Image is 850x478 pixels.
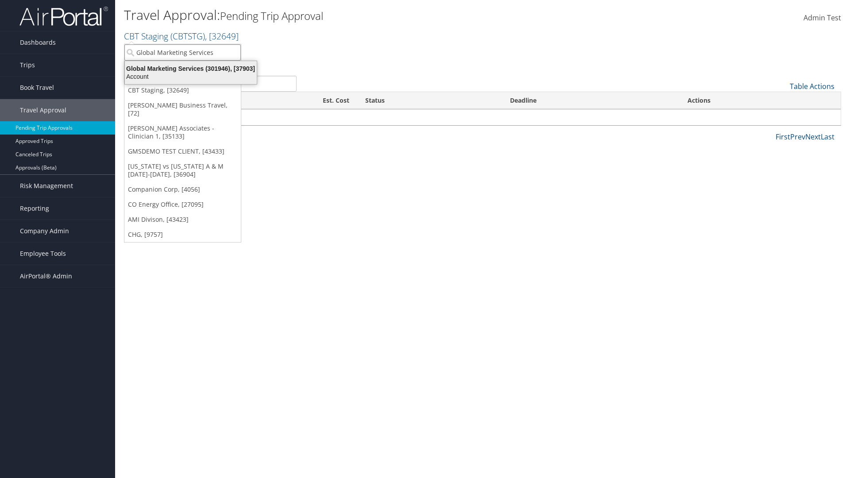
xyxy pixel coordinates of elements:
a: Last [821,132,835,142]
th: Status: activate to sort column ascending [357,92,502,109]
span: Company Admin [20,220,69,242]
a: [US_STATE] vs [US_STATE] A & M [DATE]-[DATE], [36904] [124,159,241,182]
a: GMSDEMO TEST CLIENT, [43433] [124,144,241,159]
th: Deadline: activate to sort column descending [502,92,679,109]
a: Prev [790,132,805,142]
span: Dashboards [20,31,56,54]
p: Filter: [124,46,602,58]
span: Reporting [20,197,49,220]
div: Global Marketing Services (301946), [37903] [120,65,262,73]
a: Admin Test [804,4,841,32]
a: CBT Staging [124,30,239,42]
img: airportal-logo.png [19,6,108,27]
a: AMI Divison, [43423] [124,212,241,227]
span: , [ 32649 ] [205,30,239,42]
th: Est. Cost: activate to sort column ascending [180,92,357,109]
span: AirPortal® Admin [20,265,72,287]
a: [PERSON_NAME] Associates - Clinician 1, [35133] [124,121,241,144]
a: Next [805,132,821,142]
span: Employee Tools [20,243,66,265]
td: No travel approvals pending [124,109,841,125]
span: Trips [20,54,35,76]
span: Book Travel [20,77,54,99]
div: Account [120,73,262,81]
span: ( CBTSTG ) [170,30,205,42]
a: Table Actions [790,81,835,91]
input: Search Accounts [124,44,241,61]
span: Admin Test [804,13,841,23]
h1: Travel Approval: [124,6,602,24]
th: Actions [680,92,841,109]
a: [PERSON_NAME] Business Travel, [72] [124,98,241,121]
a: CHG, [9757] [124,227,241,242]
a: First [776,132,790,142]
small: Pending Trip Approval [220,8,323,23]
span: Travel Approval [20,99,66,121]
span: Risk Management [20,175,73,197]
a: Companion Corp, [4056] [124,182,241,197]
a: CBT Staging, [32649] [124,83,241,98]
a: CO Energy Office, [27095] [124,197,241,212]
